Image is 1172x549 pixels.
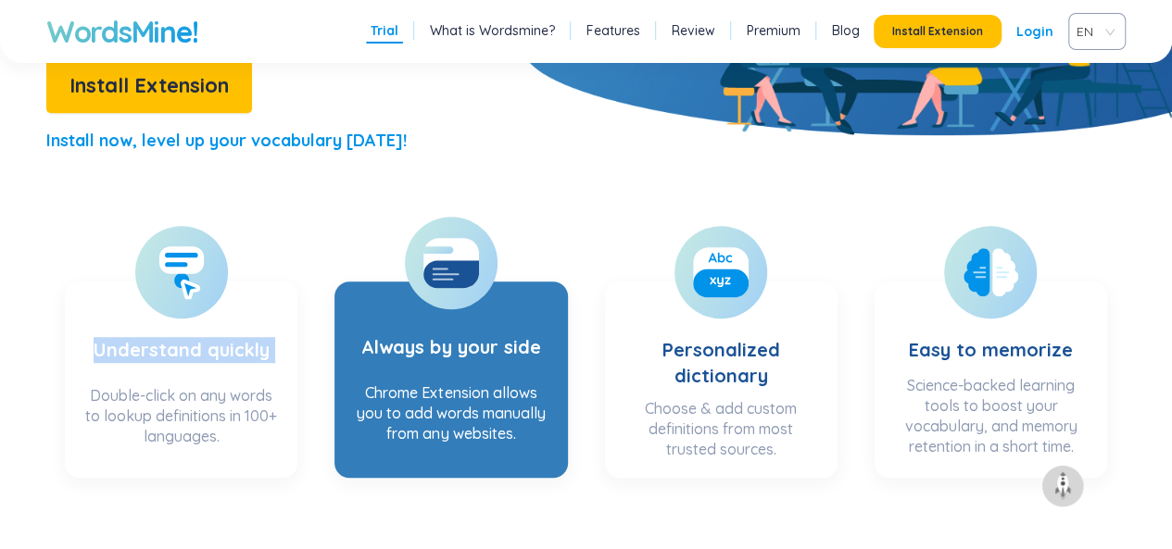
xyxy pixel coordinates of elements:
div: Science-backed learning tools to boost your vocabulary, and memory retention in a short time. [893,375,1089,459]
p: Install now, level up your vocabulary [DATE]! [46,128,407,154]
h3: Always by your side [361,297,540,373]
div: Choose & add custom definitions from most trusted sources. [624,398,819,459]
button: Install Extension [874,15,1002,48]
button: Install Extension [46,57,252,113]
div: Double-click on any words to lookup definitions in 100+ languages. [83,385,279,459]
span: Install Extension [892,24,983,39]
a: Premium [747,21,800,40]
h3: Understand quickly [94,300,270,376]
span: VIE [1077,18,1110,45]
a: WordsMine! [46,13,197,50]
h3: Easy to memorize [909,300,1073,366]
a: What is Wordsmine? [430,21,555,40]
a: Features [586,21,640,40]
div: Chrome Extension allows you to add words manually from any websites. [353,382,548,456]
a: Blog [832,21,860,40]
a: Login [1016,15,1053,48]
img: to top [1048,471,1077,501]
a: Review [672,21,715,40]
h3: Personalized dictionary [624,300,819,389]
span: Install Extension [69,69,229,102]
a: Install Extension [46,78,252,96]
a: Trial [371,21,398,40]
